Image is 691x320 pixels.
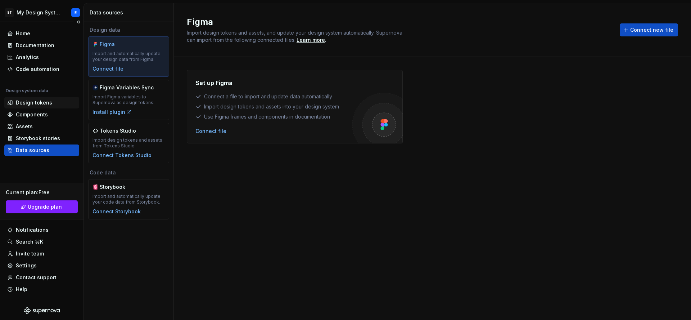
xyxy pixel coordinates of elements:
[92,137,165,149] div: Import design tokens and assets from Tokens Studio
[6,189,78,196] div: Current plan : Free
[88,179,169,219] a: StorybookImport and automatically update your code data from Storybook.Connect Storybook
[28,203,62,210] span: Upgrade plan
[100,41,134,48] div: Figma
[4,97,79,108] a: Design tokens
[88,123,169,163] a: Tokens StudioImport design tokens and assets from Tokens StudioConnect Tokens Studio
[4,121,79,132] a: Assets
[16,42,54,49] div: Documentation
[16,250,44,257] div: Invite team
[16,54,39,61] div: Analytics
[92,94,165,106] div: Import Figma variables to Supernova as design tokens.
[17,9,63,16] div: My Design System
[16,99,52,106] div: Design tokens
[4,52,79,63] a: Analytics
[16,30,30,37] div: Home
[100,183,134,191] div: Storybook
[4,248,79,259] a: Invite team
[4,63,79,75] a: Code automation
[74,10,77,15] div: E
[16,66,59,73] div: Code automation
[16,147,49,154] div: Data sources
[4,145,79,156] a: Data sources
[6,200,78,213] a: Upgrade plan
[195,79,232,87] h4: Set up Figma
[295,37,326,43] span: .
[16,274,57,281] div: Contact support
[195,113,352,120] div: Use Figma frames and components in documentation
[4,224,79,236] button: Notifications
[16,286,27,293] div: Help
[297,36,325,44] a: Learn more
[620,23,678,36] button: Connect new file
[24,307,60,314] svg: Supernova Logo
[4,260,79,271] a: Settings
[16,238,43,245] div: Search ⌘K
[16,123,33,130] div: Assets
[92,194,165,205] div: Import and automatically update your code data from Storybook.
[92,65,123,72] button: Connect file
[100,84,154,91] div: Figma Variables Sync
[195,103,352,110] div: Import design tokens and assets into your design system
[16,226,49,234] div: Notifications
[16,262,37,269] div: Settings
[16,111,48,118] div: Components
[4,28,79,39] a: Home
[16,135,60,142] div: Storybook stories
[92,108,132,116] button: Install plugin
[92,51,165,62] div: Import and automatically update your design data from Figma.
[88,26,169,34] div: Design data
[187,16,611,28] h2: Figma
[5,8,14,17] div: ST
[100,127,136,134] div: Tokens Studio
[88,169,169,176] div: Code data
[4,109,79,120] a: Components
[73,17,83,27] button: Collapse sidebar
[6,88,48,94] div: Design system data
[195,93,352,100] div: Connect a file to import and update data automatically
[92,152,152,159] button: Connect Tokens Studio
[195,128,226,135] button: Connect file
[4,284,79,295] button: Help
[4,272,79,283] button: Contact support
[1,5,82,20] button: STMy Design SystemE
[90,9,171,16] div: Data sources
[187,30,404,43] span: Import design tokens and assets, and update your design system automatically. Supernova can impor...
[92,208,141,215] button: Connect Storybook
[88,80,169,120] a: Figma Variables SyncImport Figma variables to Supernova as design tokens.Install plugin
[4,236,79,248] button: Search ⌘K
[4,133,79,144] a: Storybook stories
[4,40,79,51] a: Documentation
[88,36,169,77] a: FigmaImport and automatically update your design data from Figma.Connect file
[630,26,673,34] span: Connect new file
